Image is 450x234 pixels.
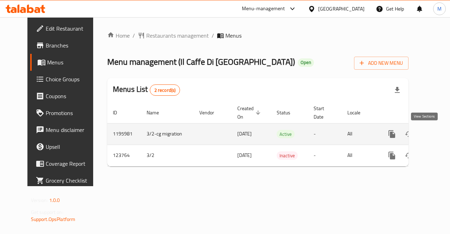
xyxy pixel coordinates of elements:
[342,145,378,166] td: All
[141,123,194,145] td: 3/2-cg migration
[113,108,126,117] span: ID
[212,31,214,40] li: /
[225,31,242,40] span: Menus
[46,75,97,83] span: Choice Groups
[146,31,209,40] span: Restaurants management
[400,147,417,164] button: Change Status
[298,59,314,65] span: Open
[30,105,103,121] a: Promotions
[237,104,263,121] span: Created On
[30,54,103,71] a: Menus
[46,143,97,151] span: Upsell
[31,208,63,217] span: Get support on:
[342,123,378,145] td: All
[107,31,130,40] a: Home
[46,24,97,33] span: Edit Restaurant
[237,151,252,160] span: [DATE]
[242,5,285,13] div: Menu-management
[30,37,103,54] a: Branches
[49,196,60,205] span: 1.0.0
[30,172,103,189] a: Grocery Checklist
[46,126,97,134] span: Menu disclaimer
[30,121,103,138] a: Menu disclaimer
[107,54,295,70] span: Menu management ( Il Caffe Di [GEOGRAPHIC_DATA] )
[46,92,97,100] span: Coupons
[384,126,400,143] button: more
[30,138,103,155] a: Upsell
[141,145,194,166] td: 3/2
[437,5,442,13] span: M
[46,176,97,185] span: Grocery Checklist
[308,145,342,166] td: -
[237,129,252,138] span: [DATE]
[400,126,417,143] button: Change Status
[384,147,400,164] button: more
[389,82,406,99] div: Export file
[30,20,103,37] a: Edit Restaurant
[30,88,103,105] a: Coupons
[354,57,409,70] button: Add New Menu
[298,58,314,67] div: Open
[150,87,180,94] span: 2 record(s)
[360,59,403,68] span: Add New Menu
[46,41,97,50] span: Branches
[30,71,103,88] a: Choice Groups
[277,152,298,160] span: Inactive
[113,84,180,96] h2: Menus List
[30,155,103,172] a: Coverage Report
[46,109,97,117] span: Promotions
[150,84,180,96] div: Total records count
[31,196,48,205] span: Version:
[31,215,76,224] a: Support.OpsPlatform
[107,31,409,40] nav: breadcrumb
[47,58,97,67] span: Menus
[46,159,97,168] span: Coverage Report
[107,145,141,166] td: 123764
[147,108,168,117] span: Name
[277,108,300,117] span: Status
[314,104,333,121] span: Start Date
[199,108,223,117] span: Vendor
[107,123,141,145] td: 1195981
[133,31,135,40] li: /
[347,108,369,117] span: Locale
[138,31,209,40] a: Restaurants management
[277,130,295,138] span: Active
[318,5,365,13] div: [GEOGRAPHIC_DATA]
[308,123,342,145] td: -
